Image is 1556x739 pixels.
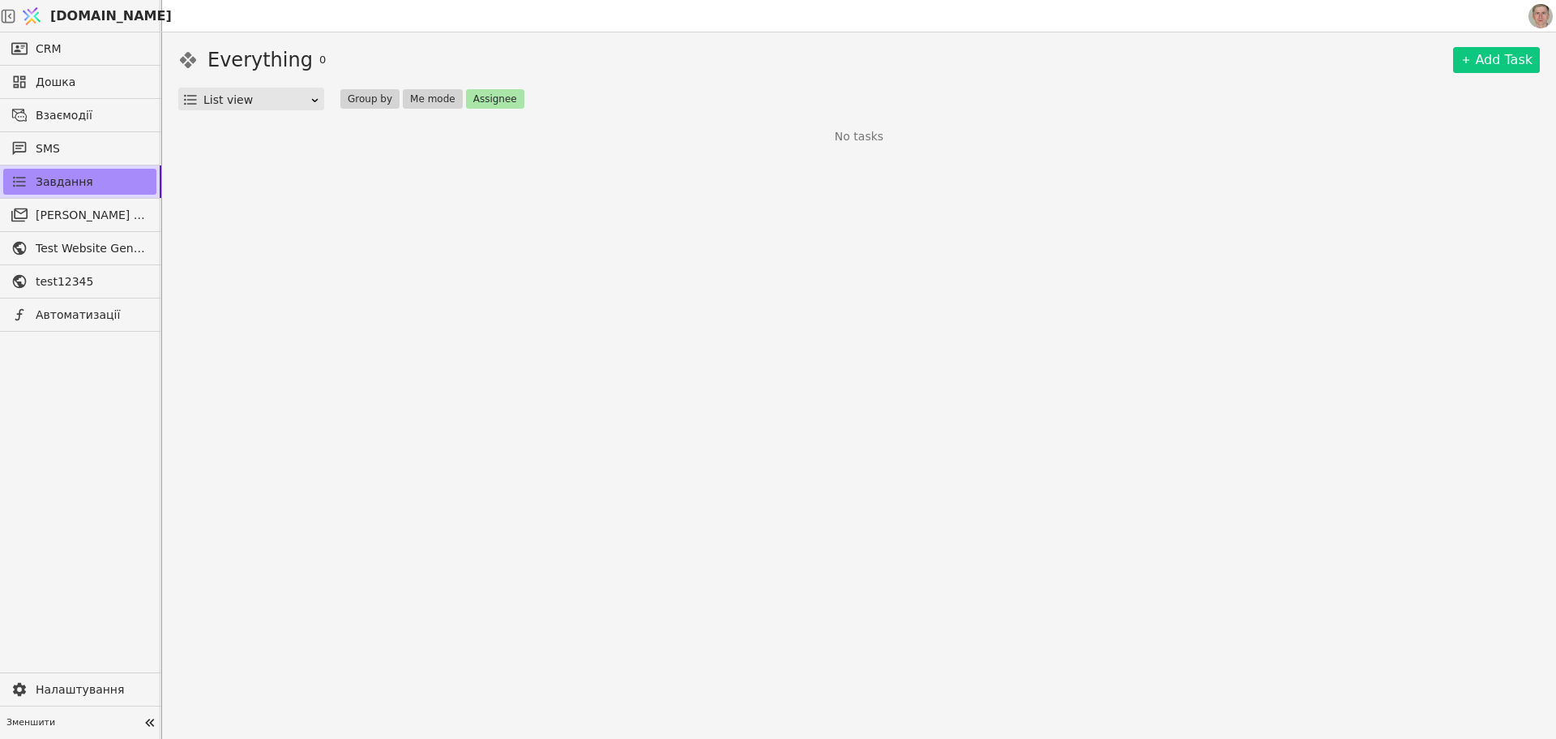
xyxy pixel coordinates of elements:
[466,89,524,109] button: Assignee
[1528,4,1553,28] img: 1560949290925-CROPPED-IMG_0201-2-.jpg
[3,36,156,62] a: CRM
[36,240,148,257] span: Test Website General template
[203,88,310,111] div: List view
[340,89,400,109] button: Group by
[36,74,148,91] span: Дошка
[19,1,44,32] img: Logo
[36,273,148,290] span: test12345
[3,302,156,328] a: Автоматизації
[403,89,463,109] button: Me mode
[3,269,156,294] a: test12345
[3,235,156,261] a: Test Website General template
[207,45,313,75] h1: Everything
[36,41,62,58] span: CRM
[3,135,156,161] a: SMS
[319,52,326,68] span: 0
[36,681,148,698] span: Налаштування
[1453,47,1540,73] a: Add Task
[3,677,156,702] a: Налаштування
[36,207,148,224] span: [PERSON_NAME] розсилки
[36,174,93,191] span: Завдання
[3,202,156,228] a: [PERSON_NAME] розсилки
[835,128,883,145] p: No tasks
[36,107,148,124] span: Взаємодії
[3,102,156,128] a: Взаємодії
[36,140,148,157] span: SMS
[50,6,172,26] span: [DOMAIN_NAME]
[3,169,156,195] a: Завдання
[3,69,156,95] a: Дошка
[6,716,139,730] span: Зменшити
[36,307,148,324] span: Автоматизації
[16,1,162,32] a: [DOMAIN_NAME]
